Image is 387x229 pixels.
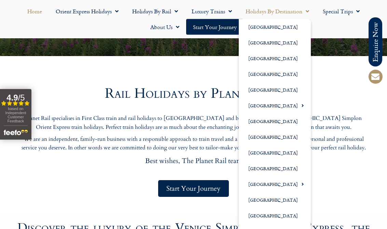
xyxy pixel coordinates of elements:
[166,185,221,193] span: Start Your Journey
[158,180,229,197] a: Start Your Journey
[145,157,242,166] span: Best wishes, The Planet Rail team
[316,3,367,19] a: Special Trips
[186,19,244,35] a: Start your Journey
[239,161,311,176] a: [GEOGRAPHIC_DATA]
[239,129,311,145] a: [GEOGRAPHIC_DATA]
[239,192,311,208] a: [GEOGRAPHIC_DATA]
[239,19,311,35] a: [GEOGRAPHIC_DATA]
[239,176,311,192] a: [GEOGRAPHIC_DATA]
[239,98,311,113] a: [GEOGRAPHIC_DATA]
[185,3,239,19] a: Luxury Trains
[239,82,311,98] a: [GEOGRAPHIC_DATA]
[239,3,316,19] a: Holidays by Destination
[3,3,384,35] nav: Menu
[239,113,311,129] a: [GEOGRAPHIC_DATA]
[17,87,370,101] h2: Rail Holidays by Planet Rail
[20,3,49,19] a: Home
[125,3,185,19] a: Holidays by Rail
[239,145,311,161] a: [GEOGRAPHIC_DATA]
[239,66,311,82] a: [GEOGRAPHIC_DATA]
[239,35,311,51] a: [GEOGRAPHIC_DATA]
[49,3,125,19] a: Orient Express Holidays
[239,51,311,66] a: [GEOGRAPHIC_DATA]
[239,208,311,224] a: [GEOGRAPHIC_DATA]
[17,135,370,153] p: We are an independent, family-run business with a responsible approach to train travel and a beli...
[17,114,370,132] p: Planet Rail specialises in First Class train and rail holidays to [GEOGRAPHIC_DATA] and beyond, i...
[143,19,186,35] a: About Us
